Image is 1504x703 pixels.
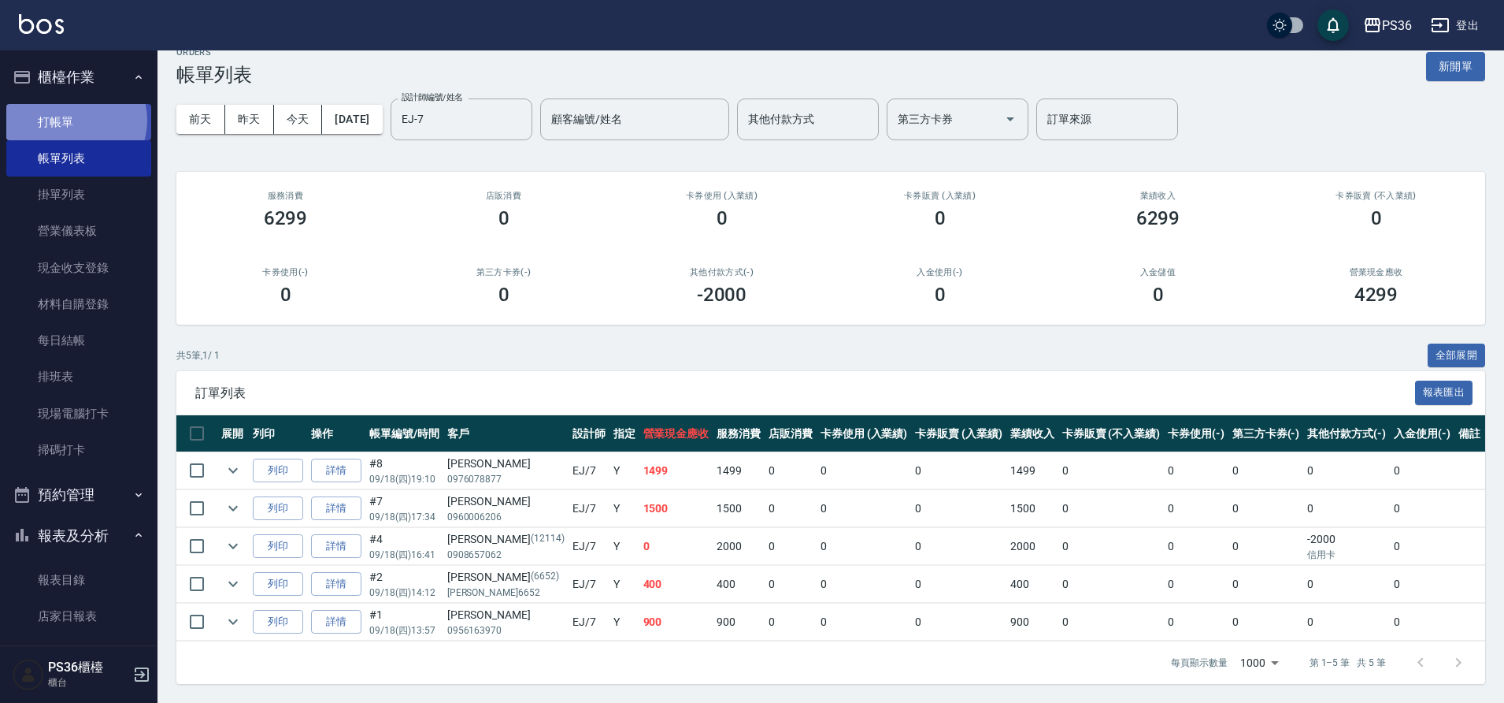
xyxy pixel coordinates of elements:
td: 0 [1164,604,1228,641]
td: 0 [1228,452,1304,489]
td: 2000 [713,528,765,565]
td: 1499 [1006,452,1058,489]
td: 0 [1058,452,1164,489]
p: 信用卡 [1307,548,1386,562]
td: 0 [817,490,912,527]
th: 其他付款方式(-) [1303,415,1390,452]
h3: 0 [1153,284,1164,306]
td: 0 [1390,452,1454,489]
td: 0 [911,490,1006,527]
td: 0 [639,528,713,565]
button: 預約管理 [6,474,151,515]
a: 報表匯出 [1415,385,1473,400]
td: EJ /7 [569,452,609,489]
img: Person [13,659,44,690]
a: 營業儀表板 [6,213,151,249]
button: 報表及分析 [6,515,151,556]
th: 操作 [307,415,365,452]
td: 0 [1228,490,1304,527]
h3: -2000 [697,284,747,306]
div: [PERSON_NAME] [447,456,565,472]
td: 1500 [639,490,713,527]
button: [DATE] [322,105,382,134]
button: expand row [221,534,245,558]
th: 業績收入 [1006,415,1058,452]
h3: 0 [498,207,509,229]
h3: 6299 [1136,207,1180,229]
a: 詳情 [311,572,361,597]
td: 2000 [1006,528,1058,565]
td: #2 [365,566,443,603]
button: 列印 [253,459,303,483]
td: EJ /7 [569,528,609,565]
td: 0 [1164,566,1228,603]
th: 指定 [609,415,639,452]
td: 0 [1390,490,1454,527]
td: 0 [911,566,1006,603]
th: 展開 [217,415,249,452]
a: 打帳單 [6,104,151,140]
h2: 業績收入 [1068,191,1248,201]
h3: 帳單列表 [176,64,252,86]
p: 09/18 (四) 17:34 [369,510,439,524]
h3: 0 [935,207,946,229]
td: 1500 [713,490,765,527]
p: 09/18 (四) 19:10 [369,472,439,486]
a: 報表目錄 [6,562,151,598]
td: 0 [1228,528,1304,565]
button: 今天 [274,105,323,134]
button: 列印 [253,534,303,559]
td: Y [609,566,639,603]
td: Y [609,490,639,527]
td: 0 [1390,528,1454,565]
th: 卡券使用 (入業績) [817,415,912,452]
h2: ORDERS [176,47,252,58]
td: 0 [817,566,912,603]
button: expand row [221,610,245,634]
td: 0 [1390,604,1454,641]
div: [PERSON_NAME] [447,493,565,510]
button: 前天 [176,105,225,134]
p: 09/18 (四) 16:41 [369,548,439,562]
p: 每頁顯示數量 [1171,656,1228,670]
button: 列印 [253,572,303,597]
button: 列印 [253,610,303,634]
p: 櫃台 [48,675,128,690]
th: 卡券使用(-) [1164,415,1228,452]
h2: 第三方卡券(-) [413,267,594,277]
h2: 卡券販賣 (入業績) [850,191,1030,201]
td: 1500 [1006,490,1058,527]
a: 掃碼打卡 [6,432,151,468]
p: 第 1–5 筆 共 5 筆 [1310,656,1386,670]
a: 詳情 [311,534,361,559]
th: 客戶 [443,415,569,452]
h3: 0 [1371,207,1382,229]
a: 詳情 [311,459,361,483]
th: 店販消費 [765,415,817,452]
h3: 0 [498,284,509,306]
td: #8 [365,452,443,489]
div: 1000 [1234,642,1284,684]
th: 入金使用(-) [1390,415,1454,452]
td: EJ /7 [569,490,609,527]
a: 帳單列表 [6,140,151,177]
label: 設計師編號/姓名 [402,91,463,103]
td: 0 [817,452,912,489]
a: 排班表 [6,359,151,395]
button: expand row [221,572,245,596]
td: Y [609,604,639,641]
th: 卡券販賣 (不入業績) [1058,415,1164,452]
a: 材料自購登錄 [6,286,151,322]
div: [PERSON_NAME] [447,569,565,586]
td: 1499 [639,452,713,489]
button: 列印 [253,497,303,521]
p: (6652) [531,569,559,586]
h2: 卡券使用 (入業績) [632,191,812,201]
h2: 卡券販賣 (不入業績) [1286,191,1466,201]
td: 0 [1058,566,1164,603]
td: 0 [1303,566,1390,603]
td: EJ /7 [569,566,609,603]
th: 列印 [249,415,307,452]
th: 帳單編號/時間 [365,415,443,452]
a: 現金收支登錄 [6,250,151,286]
